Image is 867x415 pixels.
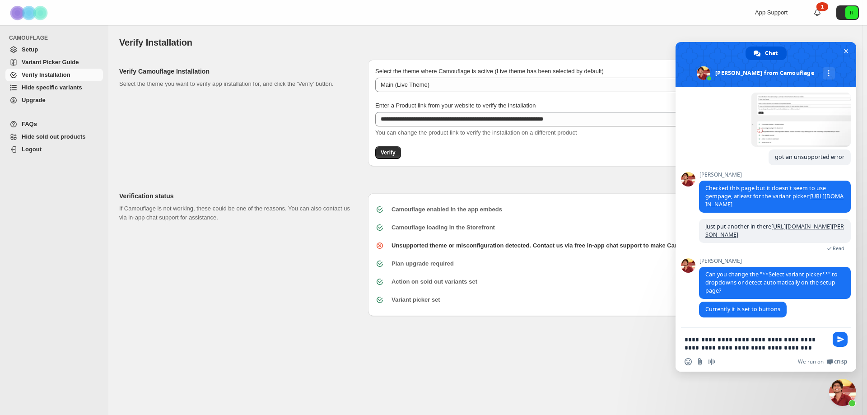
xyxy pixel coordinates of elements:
[5,43,103,56] a: Setup
[119,191,354,201] h2: Verification status
[841,47,851,56] span: Close chat
[392,206,502,213] b: Camouflage enabled in the app embeds
[5,143,103,156] a: Logout
[850,10,853,15] text: R
[5,118,103,131] a: FAQs
[22,133,86,140] span: Hide sold out products
[833,332,848,347] span: Send
[392,224,495,231] b: Camouflage loading in the Storefront
[381,149,396,156] span: Verify
[375,146,401,159] button: Verify
[813,8,822,17] a: 1
[775,153,844,161] span: got an unsupported error
[836,5,859,20] button: Avatar with initials R
[708,358,715,365] span: Audio message
[765,47,778,60] span: Chat
[22,71,70,78] span: Verify Installation
[755,9,788,16] span: App Support
[22,97,46,103] span: Upgrade
[816,2,828,11] div: 1
[119,204,354,222] p: If Camouflage is not working, these could be one of the reasons. You can also contact us via in-a...
[833,245,844,252] span: Read
[705,192,844,208] a: [URL][DOMAIN_NAME]
[22,146,42,153] span: Logout
[5,131,103,143] a: Hide sold out products
[119,79,354,89] p: Select the theme you want to verify app installation for, and click the 'Verify' button.
[5,94,103,107] a: Upgrade
[705,305,780,313] span: Currently it is set to buttons
[22,121,37,127] span: FAQs
[705,223,844,238] span: Just put another in there
[696,358,704,365] span: Send a file
[685,336,827,352] textarea: Compose your message...
[22,84,82,91] span: Hide specific variants
[22,46,38,53] span: Setup
[705,223,844,238] a: [URL][DOMAIN_NAME][PERSON_NAME]
[705,270,838,294] span: Can you change the "**Select variant picker**" to dropdowns or detect automatically on the setup ...
[375,129,577,136] span: You can change the product link to verify the installation on a different product
[9,34,104,42] span: CAMOUFLAGE
[685,358,692,365] span: Insert an emoji
[5,81,103,94] a: Hide specific variants
[7,0,52,25] img: Camouflage
[5,69,103,81] a: Verify Installation
[5,56,103,69] a: Variant Picker Guide
[823,67,835,79] div: More channels
[392,242,780,249] b: Unsupported theme or misconfiguration detected. Contact us via free in-app chat support to make C...
[119,67,354,76] h2: Verify Camouflage Installation
[699,172,851,178] span: [PERSON_NAME]
[119,37,192,47] span: Verify Installation
[392,260,454,267] b: Plan upgrade required
[829,379,856,406] div: Close chat
[375,68,604,75] span: Select the theme where Camouflage is active (Live theme has been selected by default)
[699,258,851,264] span: [PERSON_NAME]
[845,6,858,19] span: Avatar with initials R
[746,47,787,60] div: Chat
[392,278,477,285] b: Action on sold out variants set
[392,296,440,303] b: Variant picker set
[22,59,79,65] span: Variant Picker Guide
[834,358,847,365] span: Crisp
[798,358,824,365] span: We run on
[375,102,536,109] span: Enter a Product link from your website to verify the installation
[798,358,847,365] a: We run onCrisp
[705,184,844,208] span: Checked this page but it doesn't seem to use gempage, atleast for the variant picker:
